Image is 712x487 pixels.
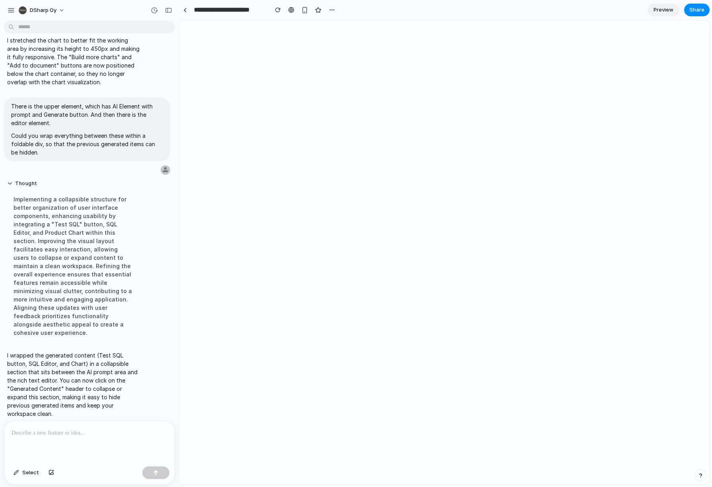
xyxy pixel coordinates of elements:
a: Preview [648,4,679,16]
span: Select [22,469,39,477]
button: Select [10,466,43,479]
button: Share [684,4,710,16]
span: Preview [654,6,673,14]
p: Could you wrap everything between these within a foldable div, so that the previous generated ite... [11,131,163,157]
span: Share [689,6,704,14]
span: DSharp Oy [30,6,56,14]
div: Implementing a collapsible structure for better organization of user interface components, enhanc... [7,190,140,342]
button: DSharp Oy [16,4,69,17]
p: There is the upper element, which has AI Element with prompt and Generate button. And then there ... [11,102,163,127]
p: I stretched the chart to better fit the working area by increasing its height to 450px and making... [7,36,140,86]
p: I wrapped the generated content (Test SQL button, SQL Editor, and Chart) in a collapsible section... [7,351,140,418]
